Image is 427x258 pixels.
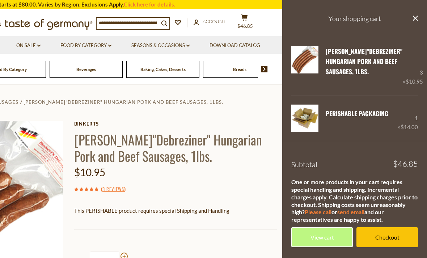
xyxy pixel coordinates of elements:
[76,67,96,72] a: Beverages
[74,206,277,215] p: This PERISHABLE product requires special Shipping and Handling
[203,18,226,24] span: Account
[291,46,318,73] img: Binkert's"Debreziner" Hungarian Pork and Beef Sausages, 1lbs.
[406,78,423,85] span: $10.95
[305,208,331,215] a: Please call
[233,14,255,32] button: $46.85
[402,46,423,86] div: 3 ×
[194,18,226,26] a: Account
[291,227,353,247] a: View cart
[291,160,317,169] span: Subtotal
[237,23,253,29] span: $46.85
[101,185,126,193] span: ( )
[261,66,268,72] img: next arrow
[393,160,418,168] span: $46.85
[124,1,175,8] a: Click here for details.
[337,208,364,215] a: send email
[131,42,190,50] a: Seasons & Occasions
[24,99,223,105] a: [PERSON_NAME]"Debreziner" Hungarian Pork and Beef Sausages, 1lbs.
[74,131,277,164] h1: [PERSON_NAME]"Debreziner" Hungarian Pork and Beef Sausages, 1lbs.
[397,105,418,132] div: 1 ×
[210,42,260,50] a: Download Catalog
[81,221,277,230] li: We will ship this product in heat-protective packaging and ice.
[401,124,418,130] span: $14.00
[291,46,318,86] a: Binkert's"Debreziner" Hungarian Pork and Beef Sausages, 1lbs.
[233,67,246,72] a: Breads
[60,42,111,50] a: Food By Category
[291,178,418,224] div: One or more products in your cart requires special handling and shipping. Incremental charges app...
[74,166,105,178] span: $10.95
[102,185,124,193] a: 3 Reviews
[140,67,186,72] a: Baking, Cakes, Desserts
[326,109,388,118] a: PERISHABLE Packaging
[326,47,402,76] a: [PERSON_NAME]"Debreziner" Hungarian Pork and Beef Sausages, 1lbs.
[291,105,318,132] img: PERISHABLE Packaging
[356,227,418,247] a: Checkout
[74,121,277,127] a: Binkerts
[16,42,41,50] a: On Sale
